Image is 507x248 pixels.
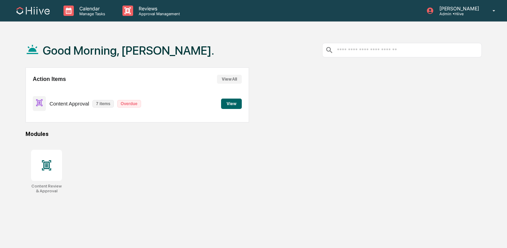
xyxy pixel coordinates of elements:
button: View [221,99,242,109]
h2: Action Items [33,76,66,82]
div: Modules [26,131,482,137]
p: Calendar [74,6,109,11]
p: Reviews [133,6,183,11]
a: View [221,100,242,107]
div: Content Review & Approval [31,184,62,193]
p: [PERSON_NAME] [434,6,483,11]
img: logo [17,7,50,15]
p: Admin • Hiive [434,11,483,16]
p: 7 items [92,100,113,108]
p: Content Approval [49,101,89,107]
p: Approval Management [133,11,183,16]
p: Manage Tasks [74,11,109,16]
h1: Good Morning, [PERSON_NAME]. [43,44,214,57]
p: Overdue [117,100,141,108]
button: View All [217,75,242,84]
